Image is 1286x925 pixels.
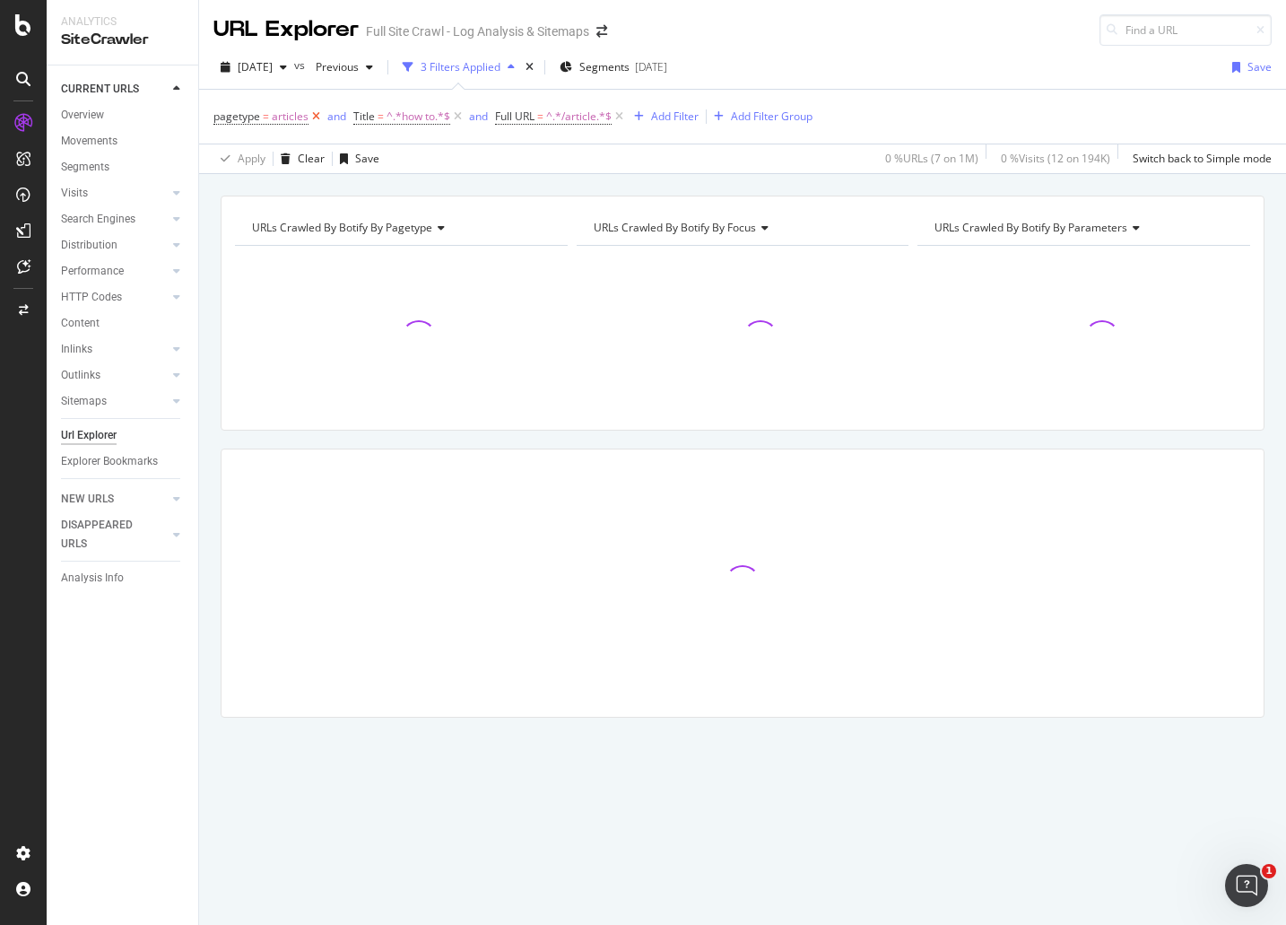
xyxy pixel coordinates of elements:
button: and [469,108,488,125]
div: Segments [61,158,109,177]
div: HTTP Codes [61,288,122,307]
div: Search Engines [61,210,135,229]
span: Full URL [495,109,534,124]
div: and [469,109,488,124]
a: Inlinks [61,340,168,359]
div: Content [61,314,100,333]
span: vs [294,57,308,73]
button: Save [333,144,379,173]
div: Visits [61,184,88,203]
span: URLs Crawled By Botify By pagetype [252,220,432,235]
a: HTTP Codes [61,288,168,307]
button: Previous [308,53,380,82]
span: ^.*/article.*$ [546,104,612,129]
h4: URLs Crawled By Botify By pagetype [248,214,552,242]
div: URL Explorer [213,14,359,45]
div: Analytics [61,14,184,30]
div: and [327,109,346,124]
button: Save [1225,53,1272,82]
div: Add Filter [651,109,699,124]
button: and [327,108,346,125]
a: Url Explorer [61,426,186,445]
button: Add Filter Group [707,106,812,127]
div: Inlinks [61,340,92,359]
button: Clear [274,144,325,173]
input: Find a URL [1099,14,1272,46]
span: pagetype [213,109,260,124]
button: 3 Filters Applied [395,53,522,82]
iframe: Intercom live chat [1225,864,1268,907]
span: 2025 Sep. 25th [238,59,273,74]
div: Sitemaps [61,392,107,411]
div: DISAPPEARED URLS [61,516,152,554]
div: 0 % URLs ( 7 on 1M ) [885,151,978,166]
div: Save [1247,59,1272,74]
a: Overview [61,106,186,125]
button: Segments[DATE] [552,53,674,82]
a: CURRENT URLS [61,80,168,99]
span: URLs Crawled By Botify By focus [594,220,756,235]
h4: URLs Crawled By Botify By focus [590,214,893,242]
span: 1 [1262,864,1276,878]
div: Outlinks [61,366,100,385]
span: articles [272,104,308,129]
span: Segments [579,59,630,74]
div: Switch back to Simple mode [1133,151,1272,166]
span: ^.*how to.*$ [387,104,450,129]
a: Movements [61,132,186,151]
a: Sitemaps [61,392,168,411]
button: Add Filter [627,106,699,127]
span: Title [353,109,375,124]
div: Save [355,151,379,166]
div: 3 Filters Applied [421,59,500,74]
a: Distribution [61,236,168,255]
span: = [537,109,543,124]
div: Full Site Crawl - Log Analysis & Sitemaps [366,22,589,40]
div: Clear [298,151,325,166]
a: Visits [61,184,168,203]
a: NEW URLS [61,490,168,509]
div: SiteCrawler [61,30,184,50]
a: Outlinks [61,366,168,385]
div: [DATE] [635,59,667,74]
a: Search Engines [61,210,168,229]
a: DISAPPEARED URLS [61,516,168,554]
button: Apply [213,144,265,173]
div: Movements [61,132,117,151]
div: Analysis Info [61,569,124,588]
a: Analysis Info [61,569,186,588]
span: Previous [308,59,359,74]
div: Explorer Bookmarks [61,452,158,471]
h4: URLs Crawled By Botify By parameters [931,214,1234,242]
a: Explorer Bookmarks [61,452,186,471]
a: Segments [61,158,186,177]
button: Switch back to Simple mode [1125,144,1272,173]
div: arrow-right-arrow-left [596,25,607,38]
div: Distribution [61,236,117,255]
div: Url Explorer [61,426,117,445]
span: = [263,109,269,124]
div: Add Filter Group [731,109,812,124]
a: Content [61,314,186,333]
div: NEW URLS [61,490,114,509]
div: 0 % Visits ( 12 on 194K ) [1001,151,1110,166]
span: = [378,109,384,124]
div: Overview [61,106,104,125]
div: Performance [61,262,124,281]
div: times [522,58,537,76]
div: Apply [238,151,265,166]
a: Performance [61,262,168,281]
div: CURRENT URLS [61,80,139,99]
button: [DATE] [213,53,294,82]
span: URLs Crawled By Botify By parameters [934,220,1127,235]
